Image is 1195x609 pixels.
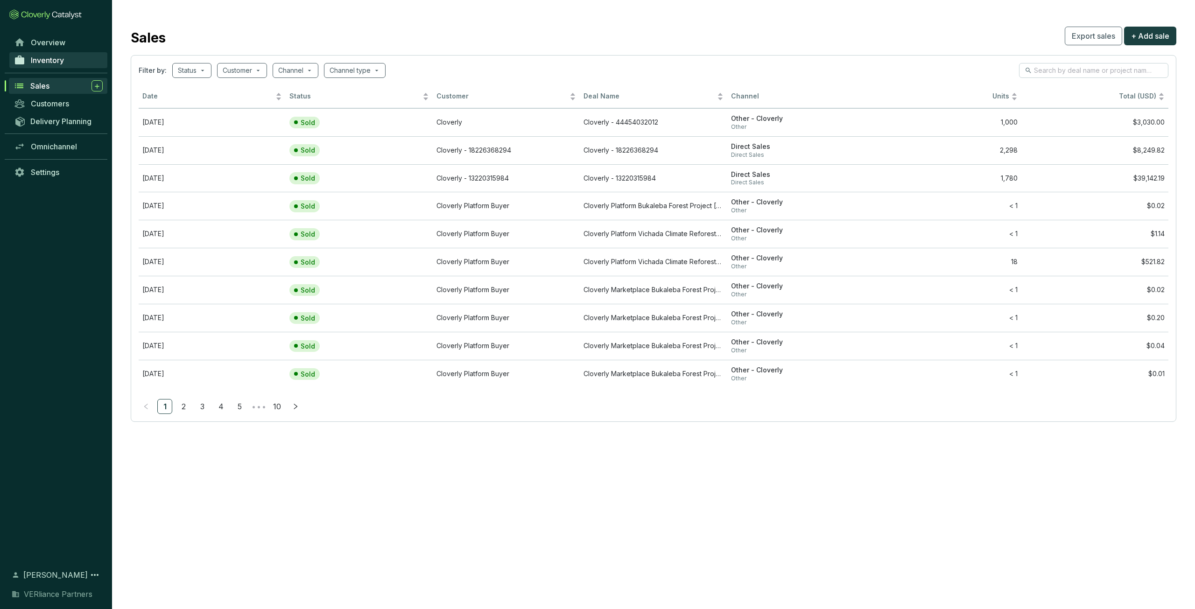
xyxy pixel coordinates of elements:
[433,276,580,304] td: Cloverly Platform Buyer
[433,108,580,136] td: Cloverly
[874,220,1021,248] td: < 1
[9,139,107,154] a: Omnichannel
[874,276,1021,304] td: < 1
[433,85,580,108] th: Customer
[731,235,871,242] span: Other
[9,113,107,129] a: Delivery Planning
[731,142,871,151] span: Direct Sales
[301,146,315,154] p: Sold
[580,136,727,164] td: Cloverly - 18226368294
[433,248,580,276] td: Cloverly Platform Buyer
[23,569,88,581] span: [PERSON_NAME]
[1034,65,1154,76] input: Search by deal name or project name...
[727,85,874,108] th: Channel
[288,399,303,414] li: Next Page
[580,276,727,304] td: Cloverly Marketplace Bukaleba Forest Project May 30
[433,192,580,220] td: Cloverly Platform Buyer
[731,338,871,347] span: Other - Cloverly
[9,164,107,180] a: Settings
[731,170,871,179] span: Direct Sales
[157,399,172,414] li: 1
[31,168,59,177] span: Settings
[139,192,286,220] td: Dec 16 2024
[139,85,286,108] th: Date
[1119,92,1156,100] span: Total (USD)
[31,38,65,47] span: Overview
[1065,27,1122,45] button: Export sales
[580,220,727,248] td: Cloverly Platform Vichada Climate Reforestation Project (PAZ) Oct 29
[288,399,303,414] button: right
[139,136,286,164] td: Sep 24 2024
[731,375,871,382] span: Other
[1124,27,1176,45] button: + Add sale
[1072,30,1115,42] span: Export sales
[433,164,580,192] td: Cloverly - 13220315984
[232,399,247,414] li: 5
[731,263,871,270] span: Other
[1021,192,1168,220] td: $0.02
[433,136,580,164] td: Cloverly - 18226368294
[139,332,286,360] td: May 28 2023
[292,403,299,410] span: right
[731,347,871,354] span: Other
[583,92,715,101] span: Deal Name
[1021,248,1168,276] td: $521.82
[874,85,1021,108] th: Units
[301,230,315,238] p: Sold
[433,360,580,388] td: Cloverly Platform Buyer
[301,119,315,127] p: Sold
[301,314,315,322] p: Sold
[1021,136,1168,164] td: $8,249.82
[142,92,274,101] span: Date
[251,399,266,414] span: •••
[301,202,315,210] p: Sold
[580,108,727,136] td: Cloverly - 44454032012
[874,332,1021,360] td: < 1
[874,304,1021,332] td: < 1
[30,117,91,126] span: Delivery Planning
[139,304,286,332] td: May 29 2023
[139,360,286,388] td: May 26 2023
[731,319,871,326] span: Other
[731,207,871,214] span: Other
[9,96,107,112] a: Customers
[874,136,1021,164] td: 2,298
[1021,220,1168,248] td: $1.14
[139,399,154,414] li: Previous Page
[143,403,149,410] span: left
[195,399,210,414] li: 3
[9,35,107,50] a: Overview
[436,92,568,101] span: Customer
[176,399,191,414] li: 2
[580,85,727,108] th: Deal Name
[731,254,871,263] span: Other - Cloverly
[213,399,228,414] li: 4
[731,198,871,207] span: Other - Cloverly
[580,360,727,388] td: Cloverly Marketplace Bukaleba Forest Project May 26
[139,399,154,414] button: left
[731,366,871,375] span: Other - Cloverly
[232,399,246,413] a: 5
[269,399,284,414] li: 10
[1131,30,1169,42] span: + Add sale
[131,28,166,48] h2: Sales
[1021,108,1168,136] td: $3,030.00
[270,399,284,413] a: 10
[176,399,190,413] a: 2
[433,220,580,248] td: Cloverly Platform Buyer
[580,332,727,360] td: Cloverly Marketplace Bukaleba Forest Project May 28
[580,304,727,332] td: Cloverly Marketplace Bukaleba Forest Project May 29
[731,226,871,235] span: Other - Cloverly
[31,99,69,108] span: Customers
[874,360,1021,388] td: < 1
[433,332,580,360] td: Cloverly Platform Buyer
[139,220,286,248] td: Oct 29 2024
[731,114,871,123] span: Other - Cloverly
[874,108,1021,136] td: 1,000
[1021,360,1168,388] td: $0.01
[286,85,433,108] th: Status
[580,164,727,192] td: Cloverly - 13220315984
[433,304,580,332] td: Cloverly Platform Buyer
[874,164,1021,192] td: 1,780
[30,81,49,91] span: Sales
